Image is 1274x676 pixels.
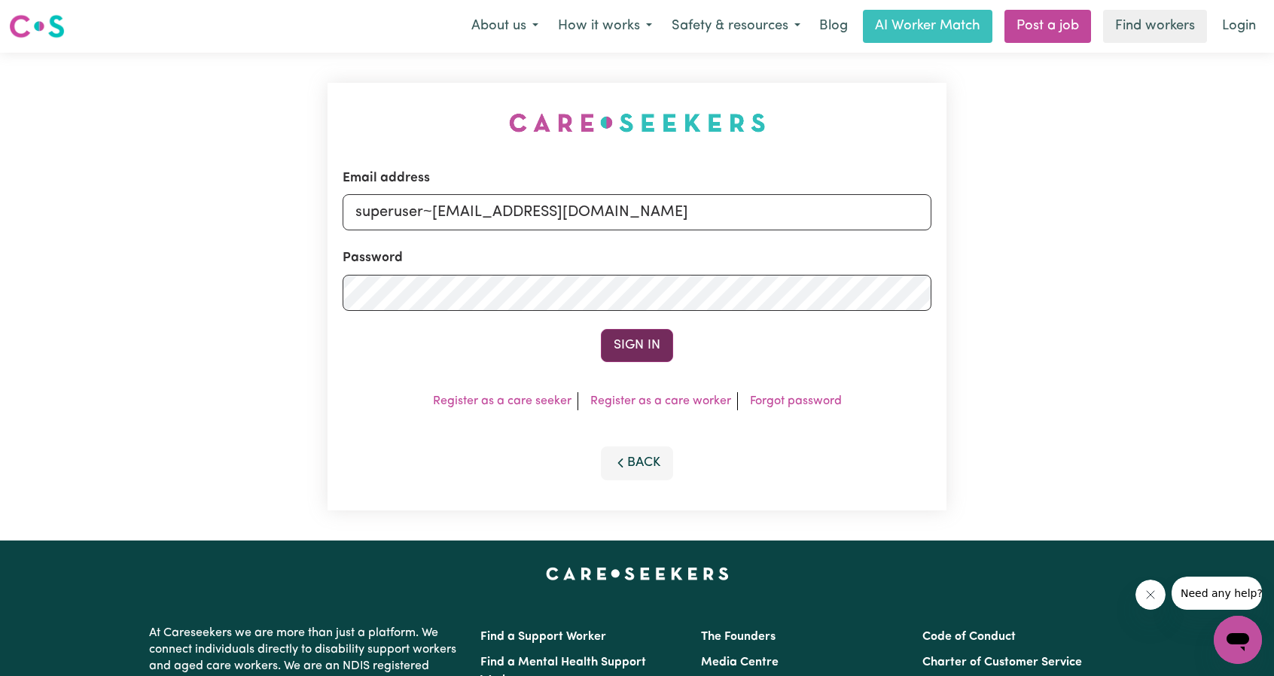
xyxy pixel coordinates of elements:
a: Register as a care seeker [433,395,571,407]
a: Register as a care worker [590,395,731,407]
img: Careseekers logo [9,13,65,40]
a: Code of Conduct [922,631,1016,643]
button: About us [462,11,548,42]
a: Media Centre [701,656,779,668]
button: Back [601,446,673,480]
a: Find a Support Worker [480,631,606,643]
a: Blog [810,10,857,43]
a: Charter of Customer Service [922,656,1082,668]
span: Need any help? [9,11,91,23]
iframe: Close message [1135,580,1166,610]
button: Safety & resources [662,11,810,42]
a: Careseekers logo [9,9,65,44]
a: The Founders [701,631,776,643]
a: Forgot password [750,395,842,407]
iframe: Message from company [1172,577,1262,610]
button: How it works [548,11,662,42]
label: Password [343,248,403,268]
label: Email address [343,169,430,188]
button: Sign In [601,329,673,362]
a: Post a job [1004,10,1091,43]
a: Find workers [1103,10,1207,43]
a: Careseekers home page [546,568,729,580]
a: AI Worker Match [863,10,992,43]
input: Email address [343,194,931,230]
iframe: Button to launch messaging window [1214,616,1262,664]
a: Login [1213,10,1265,43]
